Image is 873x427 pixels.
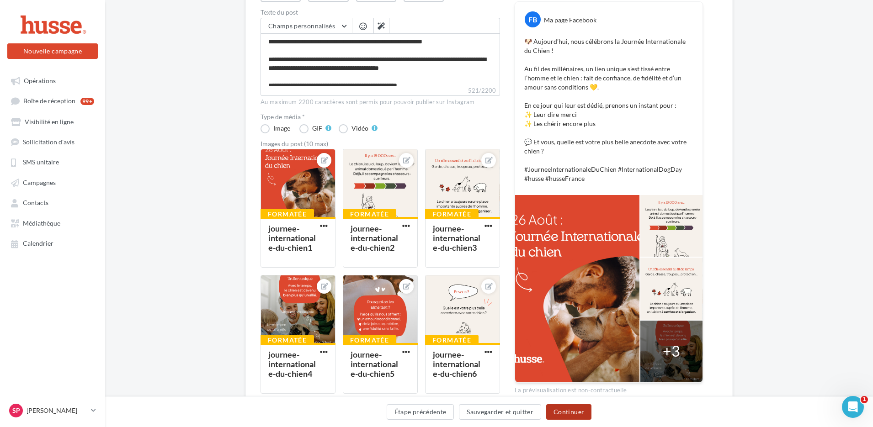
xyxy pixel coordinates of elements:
[5,133,100,150] a: Sollicitation d'avis
[261,9,500,16] label: Texte du post
[546,404,591,420] button: Continuer
[459,404,541,420] button: Sauvegarder et quitter
[544,16,596,25] div: Ma page Facebook
[261,335,314,345] div: Formatée
[80,98,94,105] div: 99+
[7,43,98,59] button: Nouvelle campagne
[261,86,500,96] label: 521/2200
[524,37,693,183] p: 🐶 Aujourd’hui, nous célébrons la Journée Internationale du Chien ! Au fil des millénaires, un lie...
[5,153,100,170] a: SMS unitaire
[261,18,352,34] button: Champs personnalisés
[351,349,398,379] div: journee-internationale-du-chien5
[5,215,100,231] a: Médiathèque
[12,406,20,415] span: Sp
[24,77,56,84] span: Opérations
[27,406,87,415] p: [PERSON_NAME]
[663,341,680,362] div: +3
[525,11,541,27] div: FB
[861,396,868,403] span: 1
[7,402,98,419] a: Sp [PERSON_NAME]
[343,335,396,345] div: Formatée
[268,223,316,253] div: journee-internationale-du-chien1
[5,113,100,130] a: Visibilité en ligne
[351,125,368,132] div: Vidéo
[5,174,100,190] a: Campagnes
[351,223,398,253] div: journee-internationale-du-chien2
[23,199,48,207] span: Contacts
[5,72,100,89] a: Opérations
[433,349,480,379] div: journee-internationale-du-chien6
[23,138,75,146] span: Sollicitation d'avis
[343,209,396,219] div: Formatée
[515,383,703,395] div: La prévisualisation est non-contractuelle
[23,97,75,105] span: Boîte de réception
[433,223,480,253] div: journee-internationale-du-chien3
[261,114,500,120] label: Type de média *
[312,125,322,132] div: GIF
[268,349,316,379] div: journee-internationale-du-chien4
[425,209,479,219] div: Formatée
[273,125,290,132] div: Image
[23,158,59,166] span: SMS unitaire
[5,92,100,109] a: Boîte de réception99+
[425,335,479,345] div: Formatée
[23,179,56,186] span: Campagnes
[261,209,314,219] div: Formatée
[842,396,864,418] iframe: Intercom live chat
[23,219,60,227] span: Médiathèque
[5,194,100,211] a: Contacts
[268,22,335,30] span: Champs personnalisés
[387,404,454,420] button: Étape précédente
[261,141,500,147] div: Images du post (10 max)
[25,118,74,126] span: Visibilité en ligne
[23,240,53,248] span: Calendrier
[261,98,500,106] div: Au maximum 2200 caractères sont permis pour pouvoir publier sur Instagram
[5,235,100,251] a: Calendrier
